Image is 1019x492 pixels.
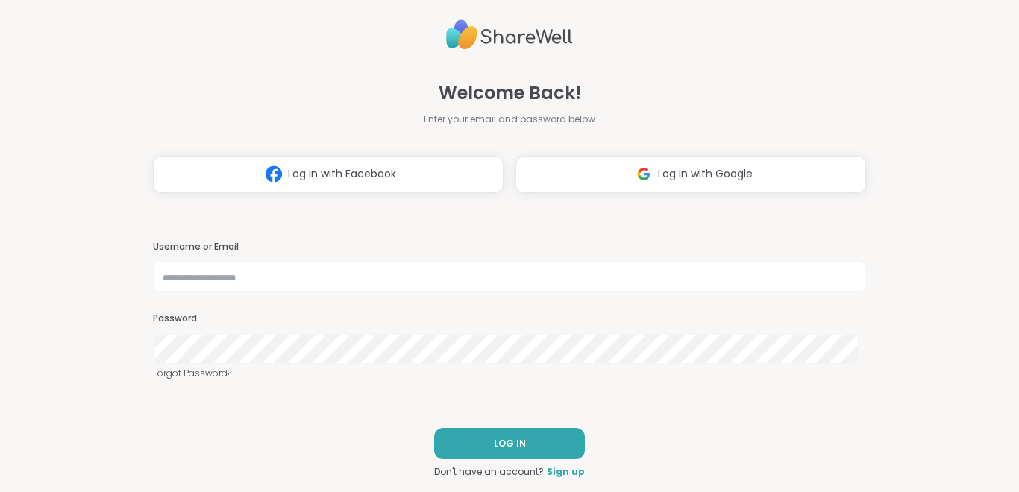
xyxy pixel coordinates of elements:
[434,465,544,479] span: Don't have an account?
[153,241,866,253] h3: Username or Email
[153,312,866,325] h3: Password
[446,13,573,56] img: ShareWell Logo
[260,160,288,188] img: ShareWell Logomark
[515,156,866,193] button: Log in with Google
[439,80,581,107] span: Welcome Back!
[288,166,396,182] span: Log in with Facebook
[494,437,526,450] span: LOG IN
[424,113,595,126] span: Enter your email and password below
[547,465,585,479] a: Sign up
[153,367,866,380] a: Forgot Password?
[658,166,753,182] span: Log in with Google
[630,160,658,188] img: ShareWell Logomark
[153,156,504,193] button: Log in with Facebook
[434,428,585,459] button: LOG IN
